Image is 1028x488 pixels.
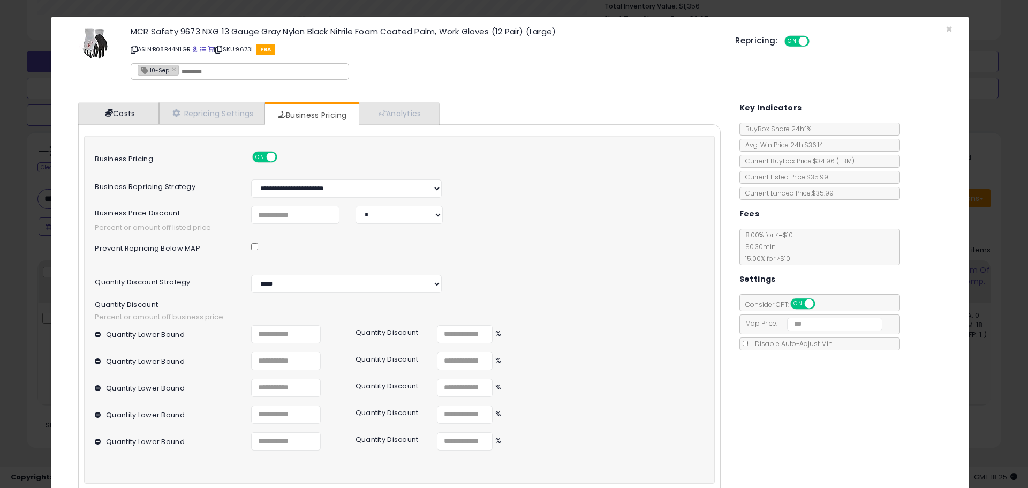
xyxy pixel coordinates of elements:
span: BuyBox Share 24h: 1% [740,124,811,133]
span: OFF [808,37,825,46]
label: Quantity Lower Bound [106,325,185,339]
label: Business Pricing [87,152,243,163]
span: $0.30 min [740,242,776,251]
span: $34.96 [813,156,855,166]
h5: Fees [739,207,760,221]
span: Percent or amount off business price [95,312,704,322]
span: Current Buybox Price: [740,156,855,166]
label: Quantity Discount Strategy [87,275,243,286]
span: ( FBM ) [836,156,855,166]
span: Percent or amount off listed price [87,223,712,233]
span: ON [791,299,805,309]
span: Consider CPT: [740,300,829,309]
h5: Settings [739,273,776,286]
div: Quantity Discount [347,379,429,390]
span: % [493,436,501,446]
div: Quantity Discount [347,432,429,444]
label: Prevent repricing below MAP [87,241,243,252]
div: Quantity Discount [347,325,429,336]
a: Your listing only [208,45,214,54]
label: Quantity Lower Bound [106,432,185,446]
p: ASIN: B08B44N1GR | SKU: 9673L [131,41,719,58]
h3: MCR Safety 9673 NXG 13 Gauge Gray Nylon Black Nitrile Foam Coated Palm, Work Gloves (12 Pair) (La... [131,27,719,35]
h5: Key Indicators [739,101,802,115]
h5: Repricing: [735,36,778,45]
span: % [493,409,501,419]
a: BuyBox page [192,45,198,54]
span: × [946,21,953,37]
span: Quantity Discount [95,301,704,309]
a: × [172,64,178,74]
span: % [493,382,501,393]
a: All offer listings [200,45,206,54]
span: Disable Auto-Adjust Min [750,339,833,348]
label: Business Price Discount [87,206,243,217]
span: OFF [813,299,830,309]
label: Business Repricing Strategy [87,179,243,191]
a: Analytics [359,102,438,124]
div: Quantity Discount [347,352,429,363]
a: Costs [79,102,159,124]
a: Repricing Settings [159,102,265,124]
div: Quantity Discount [347,406,429,417]
span: 8.00 % for <= $10 [740,230,793,263]
label: Quantity Lower Bound [106,406,185,419]
a: Business Pricing [265,104,358,126]
span: % [493,356,501,366]
span: FBA [256,44,276,55]
label: Quantity Lower Bound [106,352,185,365]
span: % [493,329,501,339]
span: Current Listed Price: $35.99 [740,172,828,182]
span: ON [253,153,267,162]
span: Avg. Win Price 24h: $36.14 [740,140,823,149]
span: Current Landed Price: $35.99 [740,189,834,198]
label: Quantity Lower Bound [106,379,185,392]
span: ON [785,37,799,46]
span: 15.00 % for > $10 [740,254,790,263]
span: 10-Sep [138,65,169,74]
span: Map Price: [740,319,883,328]
img: 412-1uelHIL._SL60_.jpg [79,27,111,59]
span: OFF [276,153,293,162]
